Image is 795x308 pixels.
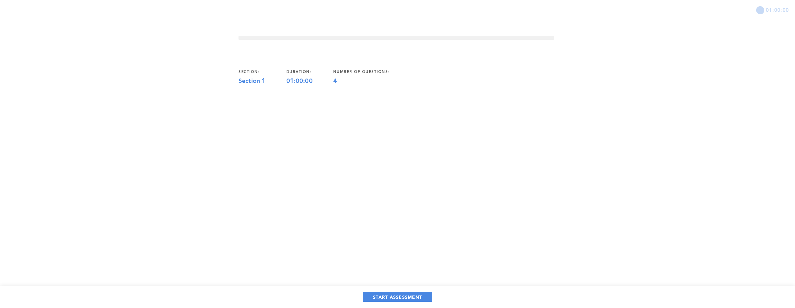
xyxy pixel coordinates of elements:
div: duration: [286,70,333,75]
div: 4 [333,78,410,85]
div: 01:00:00 [286,78,333,85]
button: START ASSESSMENT [363,292,432,302]
span: 01:00:00 [766,6,789,13]
span: START ASSESSMENT [373,294,422,300]
div: number of questions: [333,70,410,75]
div: Section 1 [238,78,286,85]
div: section: [238,70,286,75]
